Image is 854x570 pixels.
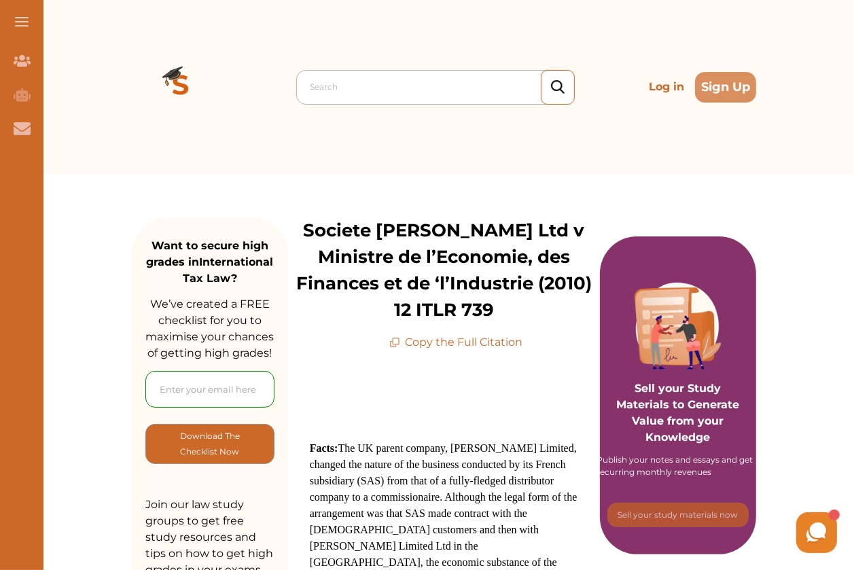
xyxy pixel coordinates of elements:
[288,217,601,323] p: Societe [PERSON_NAME] Ltd v Ministre de l’Economie, des Finances et de ‘l’Industrie (2010) 12 ITL...
[551,80,565,94] img: search_icon
[145,298,274,359] span: We’ve created a FREE checklist for you to maximise your chances of getting high grades!
[145,424,274,464] button: [object Object]
[695,72,756,103] button: Sign Up
[528,509,840,556] iframe: HelpCrunch
[597,454,760,478] div: Publish your notes and essays and get recurring monthly revenues
[613,342,743,446] p: Sell your Study Materials to Generate Value from your Knowledge
[310,442,338,454] span: Facts:
[389,334,523,351] p: Copy the Full Citation
[173,428,247,460] p: Download The Checklist Now
[607,503,749,527] button: [object Object]
[643,73,690,101] p: Log in
[635,283,722,370] img: Purple card image
[145,371,274,408] input: Enter your email here
[132,38,230,136] img: Logo
[146,239,273,285] strong: Want to secure high grades in International Tax Law ?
